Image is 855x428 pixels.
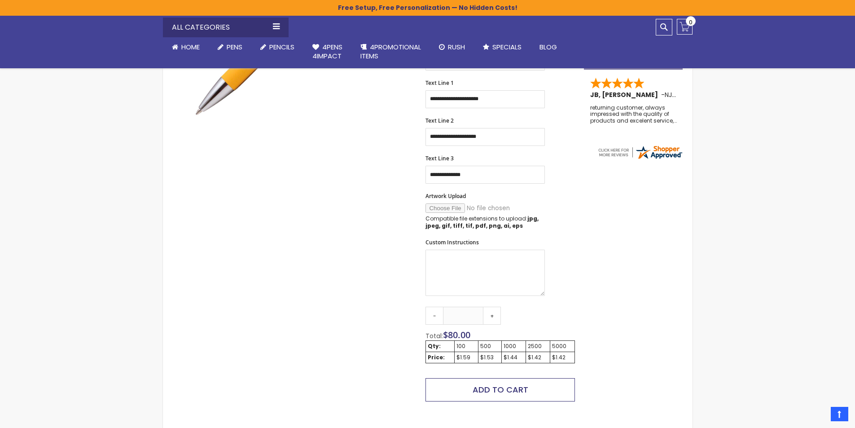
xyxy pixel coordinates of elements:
p: Compatible file extensions to upload: [425,215,545,229]
a: Rush [430,37,474,57]
span: JB, [PERSON_NAME] [590,90,661,99]
a: - [425,307,443,325]
span: Blog [539,42,557,52]
a: 0 [677,19,693,35]
span: Total: [425,331,443,340]
a: Pencils [251,37,303,57]
div: $1.59 [456,354,477,361]
a: 4PROMOTIONALITEMS [351,37,430,66]
span: $ [443,329,470,341]
div: All Categories [163,18,289,37]
img: 4pens.com widget logo [597,144,683,160]
span: Add to Cart [473,384,528,395]
span: 80.00 [448,329,470,341]
div: $1.42 [552,354,573,361]
span: Artwork Upload [425,192,466,200]
span: Pens [227,42,242,52]
a: Home [163,37,209,57]
strong: Qty: [428,342,441,350]
div: 500 [480,343,500,350]
span: Home [181,42,200,52]
a: Top [831,407,848,421]
span: Text Line 3 [425,154,454,162]
a: 4pens.com certificate URL [597,154,683,162]
div: returning customer, always impressed with the quality of products and excelent service, will retu... [590,105,677,124]
div: 2500 [528,343,548,350]
button: Add to Cart [425,378,574,402]
span: 0 [689,18,693,26]
div: $1.42 [528,354,548,361]
span: NJ [665,90,676,99]
div: 100 [456,343,477,350]
div: $1.53 [480,354,500,361]
strong: jpg, jpeg, gif, tiff, tif, pdf, png, ai, eps [425,215,539,229]
span: Text Line 1 [425,79,454,87]
a: Blog [531,37,566,57]
a: + [483,307,501,325]
span: Specials [492,42,522,52]
a: Pens [209,37,251,57]
div: 5000 [552,343,573,350]
a: 4Pens4impact [303,37,351,66]
div: 1000 [504,343,524,350]
div: $1.44 [504,354,524,361]
strong: Price: [428,353,445,361]
span: 4Pens 4impact [312,42,342,61]
span: Rush [448,42,465,52]
span: Custom Instructions [425,238,479,246]
span: Text Line 2 [425,117,454,124]
a: Specials [474,37,531,57]
span: - , [661,90,739,99]
span: Pencils [269,42,294,52]
span: 4PROMOTIONAL ITEMS [360,42,421,61]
